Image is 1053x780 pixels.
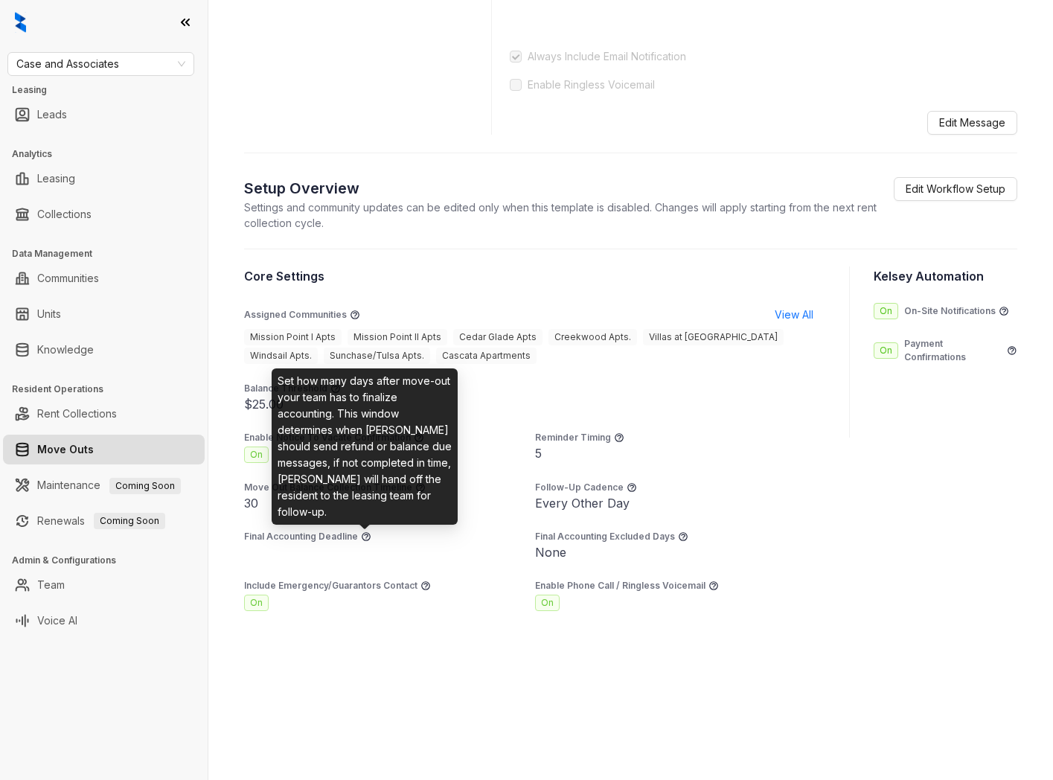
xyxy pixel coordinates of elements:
li: Knowledge [3,335,205,365]
span: On [874,342,898,359]
span: Edit Workflow Setup [906,181,1005,197]
div: 5 [535,444,826,462]
p: Settings and community updates can be edited only when this template is disabled. Changes will ap... [244,199,885,231]
a: Move Outs [37,435,94,464]
div: Every Other Day [535,494,826,512]
li: Renewals [3,506,205,536]
li: Collections [3,199,205,229]
span: Cedar Glade Apts [453,329,542,345]
span: Always Include Email Notification [522,48,692,65]
li: Units [3,299,205,329]
a: Team [37,570,65,600]
p: Move Out Balance Collection Timeline [244,481,412,494]
div: 30 [244,494,535,512]
span: Creekwood Apts. [548,329,637,345]
a: Leasing [37,164,75,194]
span: Mission Point II Apts [348,329,447,345]
p: Enable Phone Call / Ringless Voicemail [535,579,705,592]
span: Coming Soon [94,513,165,529]
li: Team [3,570,205,600]
span: Cascata Apartments [436,348,537,364]
p: Include Emergency/Guarantors Contact [244,579,417,592]
div: $25.00 [244,395,825,413]
h3: Kelsey Automation [874,267,1017,285]
span: Sunchase/Tulsa Apts. [324,348,430,364]
h3: Data Management [12,247,208,260]
span: Coming Soon [109,478,181,494]
p: Final Accounting Excluded Days [535,530,675,543]
p: Follow-Up Cadence [535,481,624,494]
h2: Setup Overview [244,177,885,199]
span: View All [775,307,813,323]
li: Voice AI [3,606,205,636]
span: On [244,595,269,611]
a: Units [37,299,61,329]
h3: Analytics [12,147,208,161]
p: Enable Notice To Vacate Confirmation [244,431,411,444]
span: Villas at [GEOGRAPHIC_DATA] [643,329,784,345]
li: Leads [3,100,205,130]
h3: Core Settings [244,267,825,285]
a: Edit Workflow Setup [894,177,1017,201]
button: Edit Message [927,111,1017,135]
div: None [535,543,826,561]
button: View All [763,303,825,327]
span: On [874,303,898,319]
span: Edit Message [939,115,1005,131]
span: On [244,447,269,463]
a: Rent Collections [37,399,117,429]
p: Payment Confirmations [904,337,1004,364]
span: Windsail Apts. [244,348,318,364]
span: On [535,595,560,611]
div: Set how many days after move-out your team has to finalize accounting. This window determines whe... [272,368,458,525]
img: logo [15,12,26,33]
p: On-Site Notifications [904,304,996,318]
a: Leads [37,100,67,130]
p: Balance Threshold [244,382,327,395]
a: Voice AI [37,606,77,636]
h3: Resident Operations [12,383,208,396]
span: Enable Ringless Voicemail [522,77,661,93]
h3: Leasing [12,83,208,97]
a: Knowledge [37,335,94,365]
h3: Admin & Configurations [12,554,208,567]
span: Case and Associates [16,53,185,75]
p: Reminder Timing [535,431,611,444]
a: Communities [37,263,99,293]
a: RenewalsComing Soon [37,506,165,536]
li: Leasing [3,164,205,194]
a: Collections [37,199,92,229]
p: Final Accounting Deadline [244,530,358,543]
li: Communities [3,263,205,293]
p: Assigned Communities [244,308,347,322]
span: Mission Point I Apts [244,329,342,345]
li: Maintenance [3,470,205,500]
li: Move Outs [3,435,205,464]
li: Rent Collections [3,399,205,429]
